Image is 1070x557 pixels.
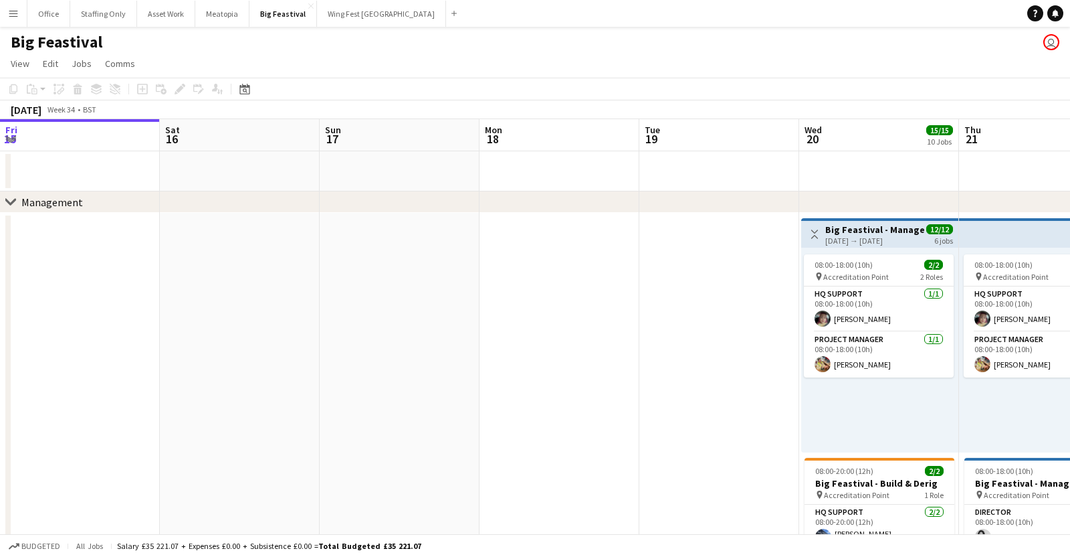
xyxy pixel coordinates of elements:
[66,55,97,72] a: Jobs
[317,1,446,27] button: Wing Fest [GEOGRAPHIC_DATA]
[5,124,17,136] span: Fri
[72,58,92,70] span: Jobs
[815,466,873,476] span: 08:00-20:00 (12h)
[100,55,140,72] a: Comms
[805,124,822,136] span: Wed
[1043,34,1059,50] app-user-avatar: Gorilla Staffing
[27,1,70,27] button: Office
[926,224,953,234] span: 12/12
[318,541,421,551] span: Total Budgeted £35 221.07
[964,124,981,136] span: Thu
[802,131,822,147] span: 20
[43,58,58,70] span: Edit
[105,58,135,70] span: Comms
[924,260,943,270] span: 2/2
[483,131,502,147] span: 18
[11,58,29,70] span: View
[920,272,943,282] span: 2 Roles
[11,103,41,116] div: [DATE]
[485,124,502,136] span: Mon
[163,131,180,147] span: 16
[37,55,64,72] a: Edit
[21,542,60,551] span: Budgeted
[804,254,954,378] app-job-card: 08:00-18:00 (10h)2/2 Accreditation Point2 RolesHQ Support1/108:00-18:00 (10h)[PERSON_NAME]Project...
[323,131,341,147] span: 17
[927,137,952,147] div: 10 Jobs
[974,260,1033,270] span: 08:00-18:00 (10h)
[249,1,317,27] button: Big Feastival
[5,55,35,72] a: View
[983,272,1049,282] span: Accreditation Point
[165,124,180,136] span: Sat
[975,466,1033,476] span: 08:00-18:00 (10h)
[7,539,62,554] button: Budgeted
[824,490,889,500] span: Accreditation Point
[984,490,1049,500] span: Accreditation Point
[934,234,953,246] div: 6 jobs
[962,131,981,147] span: 21
[645,124,660,136] span: Tue
[3,131,17,147] span: 15
[815,260,873,270] span: 08:00-18:00 (10h)
[924,490,944,500] span: 1 Role
[804,287,954,332] app-card-role: HQ Support1/108:00-18:00 (10h)[PERSON_NAME]
[70,1,137,27] button: Staffing Only
[195,1,249,27] button: Meatopia
[325,124,341,136] span: Sun
[825,236,925,246] div: [DATE] → [DATE]
[11,32,102,52] h1: Big Feastival
[643,131,660,147] span: 19
[137,1,195,27] button: Asset Work
[83,104,96,114] div: BST
[21,195,83,209] div: Management
[804,332,954,378] app-card-role: Project Manager1/108:00-18:00 (10h)[PERSON_NAME]
[74,541,106,551] span: All jobs
[926,125,953,135] span: 15/15
[825,224,925,236] h3: Big Feastival - Management
[925,466,944,476] span: 2/2
[823,272,889,282] span: Accreditation Point
[44,104,78,114] span: Week 34
[805,477,954,489] h3: Big Feastival - Build & Derig
[117,541,421,551] div: Salary £35 221.07 + Expenses £0.00 + Subsistence £0.00 =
